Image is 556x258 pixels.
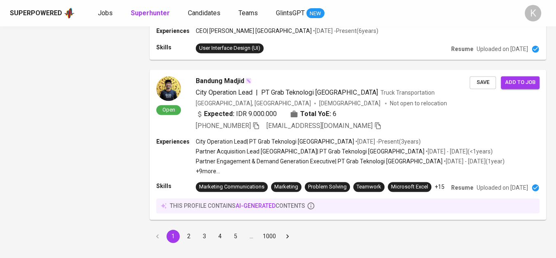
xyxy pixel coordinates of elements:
p: Experiences [156,137,196,146]
button: Go to page 4 [213,230,227,243]
button: Go to page 3 [198,230,211,243]
span: GlintsGPT [276,9,305,17]
span: Teams [239,9,258,17]
p: this profile contains contents [170,202,305,210]
a: Jobs [98,8,114,19]
img: app logo [64,7,75,19]
p: +9 more ... [196,167,505,175]
a: OpenBandung MadjidCity Operation Lead|PT Grab Teknologi [GEOGRAPHIC_DATA]Truck Transportation[GEO... [150,70,546,220]
p: Experiences [156,27,196,35]
p: Partner Engagement & Demand Generation Executive | PT Grab Teknologi [GEOGRAPHIC_DATA] [196,157,442,165]
span: Bandung Madjid [196,76,244,86]
button: Go to page 2 [182,230,195,243]
span: NEW [306,9,324,18]
span: [PHONE_NUMBER] [196,122,251,130]
nav: pagination navigation [150,230,295,243]
span: Candidates [188,9,220,17]
a: Superhunter [131,8,171,19]
p: • [DATE] - [DATE] ( <1 years ) [424,147,493,156]
div: Superpowered [10,9,62,18]
div: … [245,232,258,240]
p: City Operation Lead | PT Grab Teknologi [GEOGRAPHIC_DATA] [196,137,354,146]
button: Add to job [501,76,540,89]
div: Marketing Communications [199,183,264,191]
p: • [DATE] - [DATE] ( 1 year ) [442,157,505,165]
p: Partner Acquisition Lead [GEOGRAPHIC_DATA] | PT Grab Teknologi [GEOGRAPHIC_DATA] [196,147,424,156]
span: Jobs [98,9,113,17]
span: 6 [333,109,336,119]
span: Save [474,78,492,87]
div: Teamwork [357,183,381,191]
p: Skills [156,182,196,190]
p: Not open to relocation [390,99,447,107]
div: Problem Solving [308,183,347,191]
button: Go to next page [281,230,294,243]
a: Superpoweredapp logo [10,7,75,19]
div: User Interface Design (UI) [199,44,260,52]
p: • [DATE] - Present ( 6 years ) [312,27,378,35]
b: Superhunter [131,9,170,17]
b: Expected: [204,109,234,119]
button: Go to page 5 [229,230,242,243]
p: Resume [451,184,473,192]
div: [GEOGRAPHIC_DATA], [GEOGRAPHIC_DATA] [196,99,311,107]
span: City Operation Lead [196,88,253,96]
p: Uploaded on [DATE] [477,184,528,192]
span: Truck Transportation [380,89,435,96]
a: GlintsGPT NEW [276,8,324,19]
p: Resume [451,45,473,53]
span: | [256,88,258,98]
div: IDR 9.000.000 [196,109,277,119]
span: Open [159,106,178,113]
b: Total YoE: [300,109,331,119]
p: Uploaded on [DATE] [477,45,528,53]
p: • [DATE] - Present ( 3 years ) [354,137,421,146]
span: Add to job [505,78,535,87]
p: CEO | [PERSON_NAME] [GEOGRAPHIC_DATA] [196,27,312,35]
div: Marketing [274,183,298,191]
div: K [525,5,541,21]
span: [EMAIL_ADDRESS][DOMAIN_NAME] [266,122,373,130]
div: Microsoft Excel [391,183,428,191]
button: Go to page 1000 [260,230,278,243]
span: AI-generated [236,202,276,209]
img: 364207eaa624347caa15b9ec18183fed.jpeg [156,76,181,101]
img: magic_wand.svg [245,77,252,84]
button: page 1 [167,230,180,243]
a: Candidates [188,8,222,19]
p: Skills [156,43,196,51]
p: +15 [435,183,445,191]
span: [DEMOGRAPHIC_DATA] [319,99,382,107]
span: PT Grab Teknologi [GEOGRAPHIC_DATA] [261,88,378,96]
button: Save [470,76,496,89]
a: Teams [239,8,259,19]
